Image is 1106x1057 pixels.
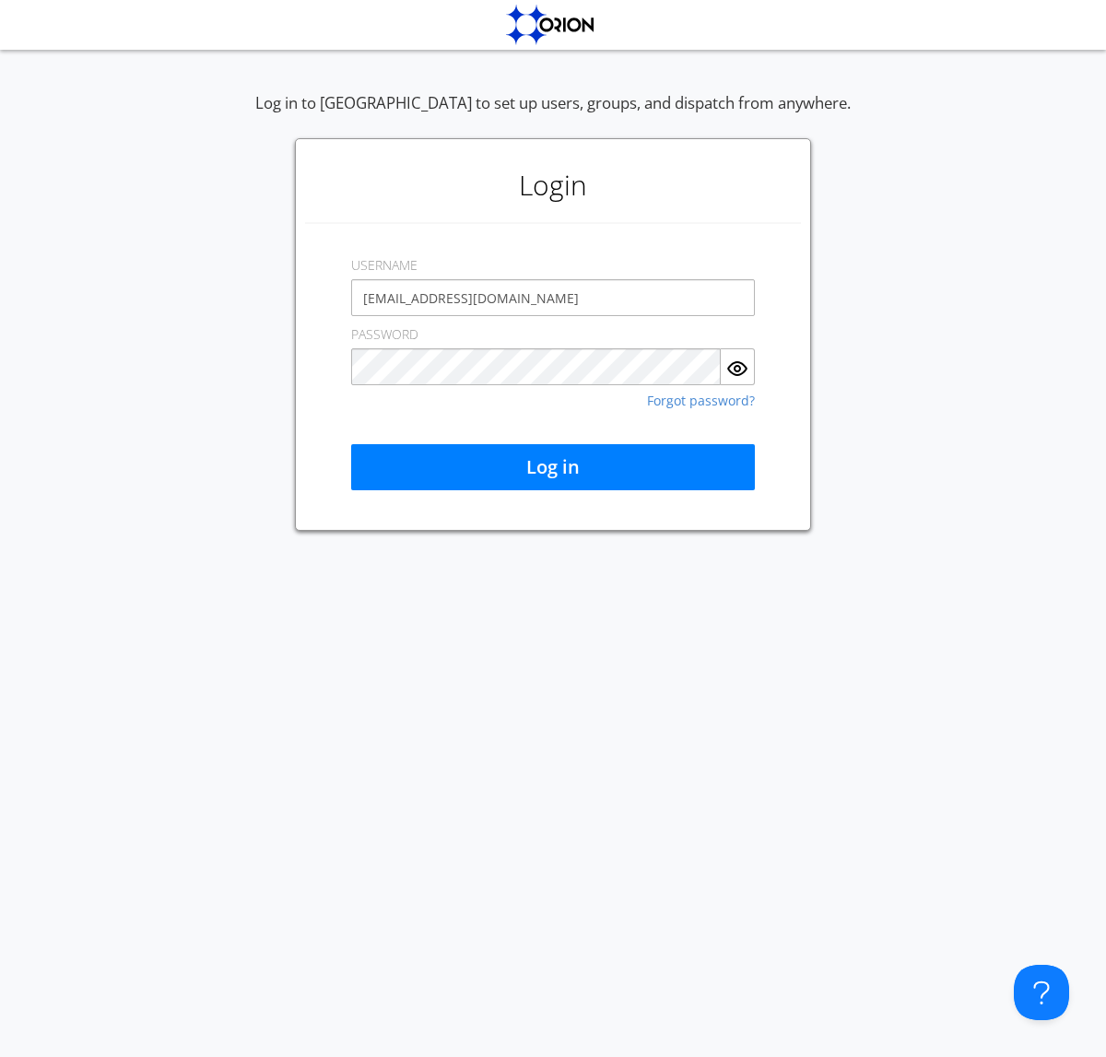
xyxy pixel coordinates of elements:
[351,256,418,275] label: USERNAME
[1014,965,1069,1020] iframe: Toggle Customer Support
[351,348,721,385] input: Password
[721,348,755,385] button: Show Password
[351,325,418,344] label: PASSWORD
[351,444,755,490] button: Log in
[255,92,851,138] div: Log in to [GEOGRAPHIC_DATA] to set up users, groups, and dispatch from anywhere.
[305,148,801,222] h1: Login
[647,394,755,407] a: Forgot password?
[726,358,748,380] img: eye.svg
